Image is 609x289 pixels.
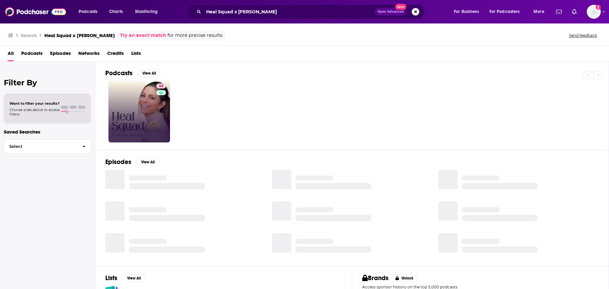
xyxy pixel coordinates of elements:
a: Lists [131,48,141,61]
span: New [395,4,407,10]
span: More [534,7,544,16]
input: Search podcasts, credits, & more... [204,7,375,17]
span: For Business [454,7,479,16]
h2: Lists [105,274,117,282]
button: open menu [449,7,487,17]
a: Podcasts [21,48,43,61]
button: open menu [529,7,552,17]
div: Search podcasts, credits, & more... [192,4,431,19]
a: 68 [156,83,166,89]
a: Try an exact match [120,32,166,39]
span: Open Advanced [377,10,404,13]
span: for more precise results [167,32,222,39]
a: Credits [107,48,124,61]
a: EpisodesView All [105,158,159,166]
a: Charts [105,7,127,17]
button: open menu [131,7,166,17]
a: Show notifications dropdown [569,6,579,17]
h2: Episodes [105,158,131,166]
img: Podchaser - Follow, Share and Rate Podcasts [5,6,66,18]
button: open menu [485,7,529,17]
a: Episodes [50,48,71,61]
button: View All [136,158,159,166]
span: Monitoring [135,7,158,16]
h2: Filter By [4,78,91,87]
h2: Podcasts [105,69,133,77]
button: View All [138,69,160,77]
span: For Podcasters [489,7,520,16]
button: Open AdvancedNew [375,8,407,16]
h3: Heal Squad x [PERSON_NAME] [44,32,115,38]
h3: Search [21,32,37,38]
a: 68 [108,81,170,142]
a: All [8,48,14,61]
span: Choose a tab above to access filters. [10,108,60,116]
img: User Profile [587,5,601,19]
span: 68 [159,83,163,89]
a: Networks [78,48,100,61]
a: Show notifications dropdown [553,6,564,17]
svg: Add a profile image [596,5,601,10]
span: Logged in as Ashley_Beenen [587,5,601,19]
h2: Brands [362,274,389,282]
button: View All [122,274,145,282]
button: open menu [74,7,106,17]
button: Send feedback [567,33,599,38]
a: PodcastsView All [105,69,160,77]
button: Select [4,139,91,154]
button: Show profile menu [587,5,601,19]
p: Saved Searches [4,129,91,135]
span: Podcasts [79,7,97,16]
span: Want to filter your results? [10,101,60,106]
span: Select [4,144,77,148]
button: Unlock [391,274,418,282]
a: ListsView All [105,274,145,282]
span: Charts [109,7,123,16]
